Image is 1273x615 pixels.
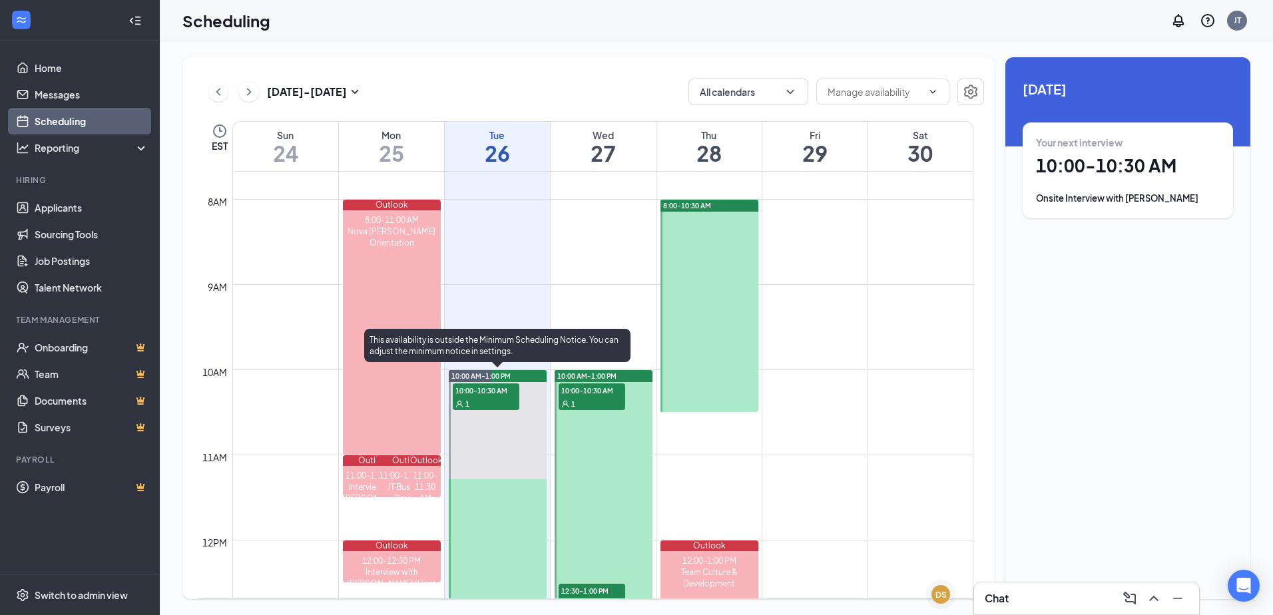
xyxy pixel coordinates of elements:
[935,589,947,600] div: DS
[343,540,441,551] div: Outlook
[1167,588,1188,609] button: Minimize
[985,591,1009,606] h3: Chat
[1036,192,1220,205] div: Onsite Interview with [PERSON_NAME]
[343,566,441,600] div: Interview with [PERSON_NAME] (Host or Pro)
[200,535,230,550] div: 12pm
[233,128,338,142] div: Sun
[35,141,149,154] div: Reporting
[868,142,973,164] h1: 30
[343,455,407,466] div: Outlook
[16,141,29,154] svg: Analysis
[242,84,256,100] svg: ChevronRight
[35,274,148,301] a: Talent Network
[559,584,625,597] span: 12:30-1:00 PM
[16,454,146,465] div: Payroll
[182,9,270,32] h1: Scheduling
[1119,588,1141,609] button: ComposeMessage
[35,248,148,274] a: Job Postings
[1143,588,1164,609] button: ChevronUp
[455,400,463,408] svg: User
[551,128,656,142] div: Wed
[1170,13,1186,29] svg: Notifications
[239,82,259,102] button: ChevronRight
[688,79,808,105] button: All calendarsChevronDown
[35,361,148,387] a: TeamCrown
[35,194,148,221] a: Applicants
[16,588,29,602] svg: Settings
[233,142,338,164] h1: 24
[205,194,230,209] div: 8am
[1146,590,1162,606] svg: ChevronUp
[233,122,338,171] a: August 24, 2025
[784,85,797,99] svg: ChevronDown
[200,365,230,379] div: 10am
[343,470,407,481] div: 11:00-11:30 AM
[212,84,225,100] svg: ChevronLeft
[347,84,363,100] svg: SmallChevronDown
[16,314,146,325] div: Team Management
[656,142,762,164] h1: 28
[339,128,444,142] div: Mon
[656,128,762,142] div: Thu
[963,84,979,100] svg: Settings
[957,79,984,105] button: Settings
[376,481,440,504] div: JT Business Review
[660,555,758,566] div: 12:00-1:00 PM
[1023,79,1233,99] span: [DATE]
[660,540,758,551] div: Outlook
[762,122,868,171] a: August 29, 2025
[1036,136,1220,149] div: Your next interview
[557,371,617,381] span: 10:00 AM-1:00 PM
[208,82,228,102] button: ChevronLeft
[1122,590,1138,606] svg: ComposeMessage
[35,387,148,414] a: DocumentsCrown
[205,280,230,294] div: 9am
[465,399,469,409] span: 1
[868,122,973,171] a: August 30, 2025
[1234,15,1241,26] div: JT
[828,85,922,99] input: Manage availability
[343,214,441,226] div: 8:00-11:00 AM
[927,87,938,97] svg: ChevronDown
[551,142,656,164] h1: 27
[35,81,148,108] a: Messages
[762,142,868,164] h1: 29
[410,455,441,466] div: Outlook
[200,450,230,465] div: 11am
[376,470,440,481] div: 11:00-11:30 AM
[343,200,441,210] div: Outlook
[339,142,444,164] h1: 25
[656,122,762,171] a: August 28, 2025
[551,122,656,171] a: August 27, 2025
[451,371,511,381] span: 10:00 AM-1:00 PM
[35,414,148,441] a: SurveysCrown
[343,555,441,566] div: 12:00-12:30 PM
[445,142,550,164] h1: 26
[35,221,148,248] a: Sourcing Tools
[660,566,758,589] div: Team Culture & Development
[376,455,440,466] div: Outlook
[868,128,973,142] div: Sat
[15,13,28,27] svg: WorkstreamLogo
[343,226,441,248] div: Nova [PERSON_NAME] Orientation
[35,108,148,134] a: Scheduling
[212,139,228,152] span: EST
[35,55,148,81] a: Home
[762,128,868,142] div: Fri
[128,14,142,27] svg: Collapse
[16,174,146,186] div: Hiring
[267,85,347,99] h3: [DATE] - [DATE]
[453,383,519,397] span: 10:00-10:30 AM
[571,399,575,409] span: 1
[35,588,128,602] div: Switch to admin view
[1036,154,1220,177] h1: 10:00 - 10:30 AM
[339,122,444,171] a: August 25, 2025
[410,470,441,504] div: 11:00-11:30 AM
[1228,570,1260,602] div: Open Intercom Messenger
[1200,13,1216,29] svg: QuestionInfo
[212,123,228,139] svg: Clock
[35,474,148,501] a: PayrollCrown
[1170,590,1186,606] svg: Minimize
[445,122,550,171] a: August 26, 2025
